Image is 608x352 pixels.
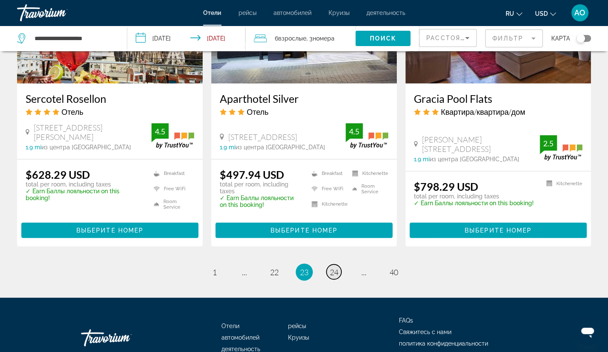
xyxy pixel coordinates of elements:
span: , 3 [306,32,334,44]
span: 1.9 mi [414,156,430,163]
span: Расстояние [426,35,475,41]
a: Свяжитесь с нами [399,329,451,335]
span: 22 [270,268,279,277]
div: 2.5 [540,138,557,148]
span: [STREET_ADDRESS][PERSON_NAME] [34,123,151,142]
button: Change currency [535,7,556,20]
span: Взрослые [278,35,306,42]
p: ✓ Earn Баллы лояльности on this booking! [26,188,143,201]
p: ✓ Earn Баллы лояльности on this booking! [414,200,534,207]
span: Выберите номер [76,227,143,234]
span: из центра [GEOGRAPHIC_DATA] [430,156,519,163]
span: ... [361,268,367,277]
a: Выберите номер [410,224,587,234]
div: 3 star Apartment [414,107,582,116]
a: деятельность [367,9,405,16]
div: 4.5 [151,126,169,137]
p: ✓ Earn Баллы лояльности on this booking! [220,195,301,208]
a: Выберите номер [215,224,393,234]
ins: $798.29 USD [414,180,478,193]
div: 3 star Hotel [220,107,388,116]
span: ru [506,10,514,17]
li: Kitchenette [348,168,388,179]
p: total per room, including taxes [220,181,301,195]
li: Kitchenette [307,199,348,210]
a: Круизы [288,334,309,341]
a: Отели [203,9,221,16]
a: Sercotel Rosellon [26,92,194,105]
button: Check-in date: Oct 9, 2025 Check-out date: Oct 11, 2025 [127,26,246,51]
button: Выберите номер [215,223,393,238]
a: Отели [221,323,239,329]
mat-select: Sort by [426,33,469,43]
span: 23 [300,268,308,277]
a: Travorium [17,2,102,24]
button: Поиск [355,31,410,46]
li: Breakfast [307,168,348,179]
span: Отель [61,107,83,116]
button: Выберите номер [21,223,198,238]
li: Room Service [149,199,195,210]
span: 24 [330,268,338,277]
a: политика конфиденциальности [399,340,488,347]
a: рейсы [288,323,306,329]
span: Квартира/квартира/дом [441,107,525,116]
button: Filter [485,29,543,48]
span: AO [574,9,585,17]
a: автомобилей [221,334,259,341]
img: trustyou-badge.svg [540,135,582,160]
span: 6 [274,32,306,44]
iframe: Кнопка запуска окна обмена сообщениями [574,318,601,345]
p: total per room, including taxes [414,193,534,200]
span: ... [242,268,247,277]
span: из центра [GEOGRAPHIC_DATA] [41,144,131,151]
div: 4 star Hotel [26,107,194,116]
li: Free WiFi [149,183,195,195]
span: Поиск [369,35,396,42]
button: Change language [506,7,522,20]
li: Room Service [348,183,388,195]
button: User Menu [569,4,591,22]
span: номера [312,35,334,42]
a: Gracia Pool Flats [414,92,582,105]
ins: $628.29 USD [26,168,90,181]
span: 1.9 mi [26,144,41,151]
span: рейсы [239,9,256,16]
a: автомобилей [273,9,311,16]
span: карта [551,32,570,44]
span: 1 [212,268,217,277]
div: 4.5 [346,126,363,137]
a: Выберите номер [21,224,198,234]
span: 40 [390,268,398,277]
ins: $497.94 USD [220,168,284,181]
img: trustyou-badge.svg [151,123,194,148]
span: Отель [247,107,268,116]
nav: Pagination [17,264,591,281]
span: Выберите номер [271,227,337,234]
img: trustyou-badge.svg [346,123,388,148]
a: Круизы [329,9,349,16]
span: из центра [GEOGRAPHIC_DATA] [236,144,325,151]
li: Kitchenette [542,180,582,187]
a: FAQs [399,317,413,324]
span: USD [535,10,548,17]
span: [PERSON_NAME][STREET_ADDRESS] [422,135,540,154]
p: total per room, including taxes [26,181,143,188]
button: Toggle map [570,35,591,42]
span: Выберите номер [465,227,532,234]
a: Aparthotel Silver [220,92,388,105]
button: Travelers: 6 adults, 0 children [245,26,355,51]
button: Выберите номер [410,223,587,238]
